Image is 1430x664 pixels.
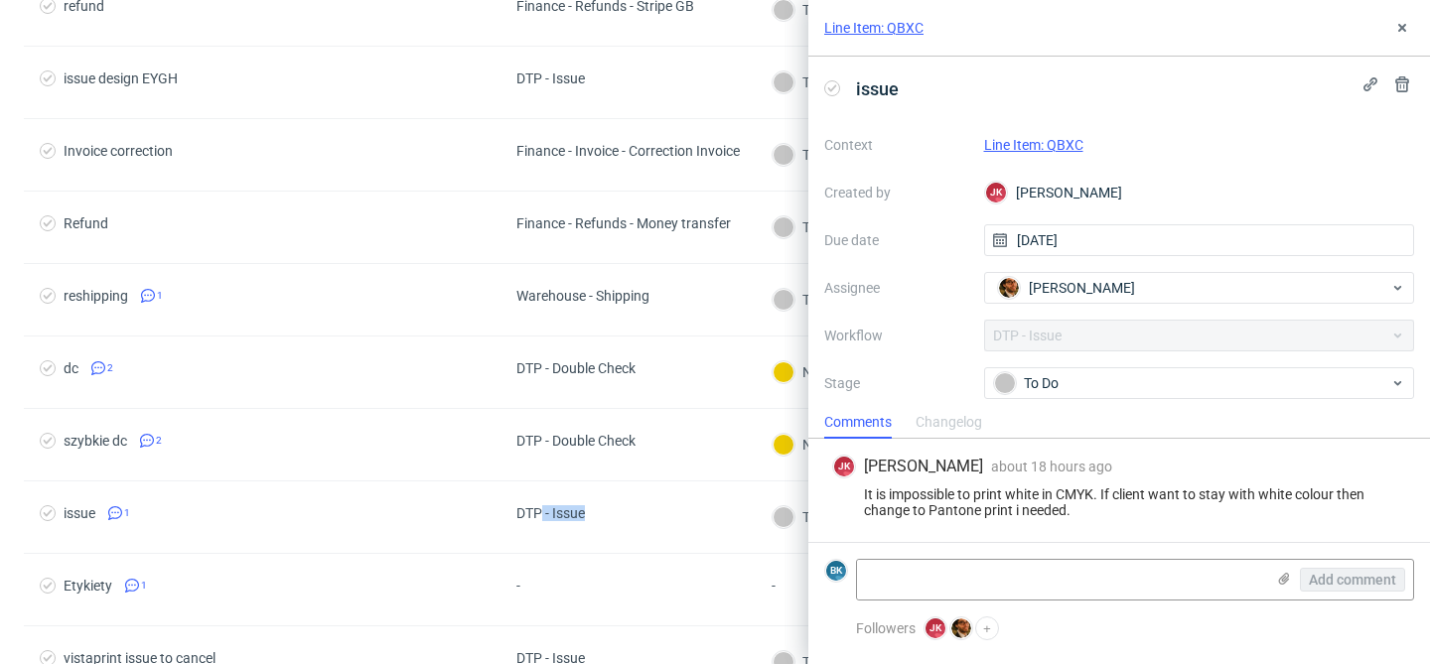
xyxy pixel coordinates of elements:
[64,505,95,521] div: issue
[516,288,649,304] div: Warehouse - Shipping
[824,407,892,439] div: Comments
[824,371,968,395] label: Stage
[516,433,636,449] div: DTP - Double Check
[773,144,837,166] div: To Do
[916,407,982,439] div: Changelog
[773,506,837,528] div: To Do
[773,289,837,311] div: To Do
[773,434,873,456] div: Needs fixes
[926,618,945,638] figcaption: JK
[951,618,971,638] img: Matteo Corsico
[824,133,968,157] label: Context
[773,216,837,238] div: To Do
[1029,278,1135,298] span: [PERSON_NAME]
[824,228,968,252] label: Due date
[984,177,1415,208] div: [PERSON_NAME]
[991,459,1112,474] span: about 18 hours ago
[516,505,585,521] div: DTP - Issue
[832,486,1406,518] div: It is impossible to print white in CMYK. If client want to stay with white colour then change to ...
[124,505,130,521] span: 1
[516,70,585,86] div: DTP - Issue
[975,616,999,640] button: +
[856,620,916,636] span: Followers
[999,278,1019,298] img: Matteo Corsico
[64,215,108,231] div: Refund
[772,578,819,594] div: -
[824,276,968,300] label: Assignee
[824,324,968,347] label: Workflow
[994,372,1389,394] div: To Do
[64,578,112,594] div: Etykiety
[834,457,854,476] figcaption: JK
[848,72,907,105] span: issue
[984,137,1083,153] a: Line Item: QBXC
[824,181,968,204] label: Created by
[864,456,983,477] span: [PERSON_NAME]
[826,561,846,581] figcaption: BK
[516,578,564,594] div: -
[773,71,837,93] div: To Do
[516,143,740,159] div: Finance - Invoice - Correction Invoice
[107,360,113,376] span: 2
[157,288,163,304] span: 1
[516,215,731,231] div: Finance - Refunds - Money transfer
[64,70,178,86] div: issue design EYGH
[824,18,924,38] a: Line Item: QBXC
[141,578,147,594] span: 1
[64,288,128,304] div: reshipping
[516,360,636,376] div: DTP - Double Check
[64,143,173,159] div: Invoice correction
[156,433,162,449] span: 2
[64,433,127,449] div: szybkie dc
[986,183,1006,202] figcaption: JK
[773,361,873,383] div: Needs fixes
[64,360,78,376] div: dc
